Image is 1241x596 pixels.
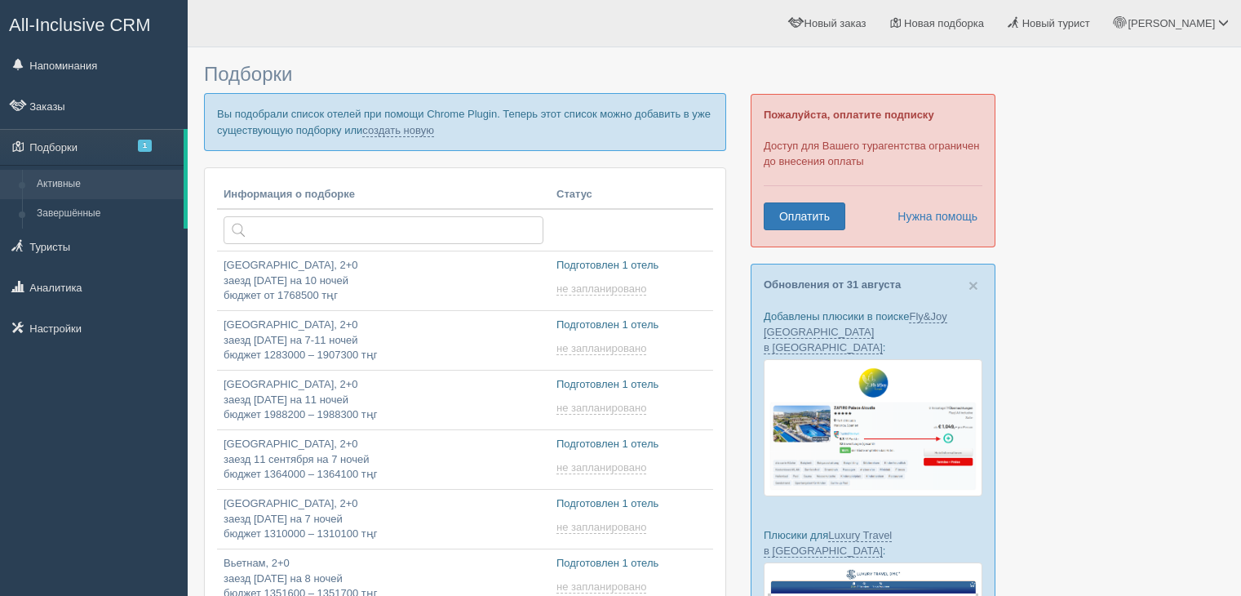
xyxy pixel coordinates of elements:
[556,496,707,512] p: Подготовлен 1 отель
[764,529,892,558] a: Luxury Travel в [GEOGRAPHIC_DATA]
[887,202,978,230] a: Нужна помощь
[764,278,901,291] a: Обновления от 31 августа
[556,342,649,355] a: не запланировано
[764,202,845,230] a: Оплатить
[764,527,982,558] p: Плюсики для :
[1,1,187,46] a: All-Inclusive CRM
[556,377,707,393] p: Подготовлен 1 отель
[764,310,947,354] a: Fly&Joy [GEOGRAPHIC_DATA] в [GEOGRAPHIC_DATA]
[1128,17,1215,29] span: [PERSON_NAME]
[556,402,649,415] a: не запланировано
[556,461,646,474] span: не запланировано
[556,282,649,296] a: не запланировано
[224,377,543,423] p: [GEOGRAPHIC_DATA], 2+0 заезд [DATE] на 11 ночей бюджет 1988200 – 1988300 тңг
[1022,17,1090,29] span: Новый турист
[556,282,646,296] span: не запланировано
[217,180,550,210] th: Информация о подборке
[804,17,866,29] span: Новый заказ
[751,94,995,247] div: Доступ для Вашего турагентства ограничен до внесения оплаты
[29,170,184,199] a: Активные
[764,309,982,355] p: Добавлены плюсики в поиске :
[556,580,649,594] a: не запланировано
[224,258,543,304] p: [GEOGRAPHIC_DATA], 2+0 заезд [DATE] на 10 ночей бюджет от 1768500 тңг
[968,277,978,294] button: Close
[217,371,550,429] a: [GEOGRAPHIC_DATA], 2+0заезд [DATE] на 11 ночейбюджет 1988200 – 1988300 тңг
[556,402,646,415] span: не запланировано
[556,318,707,333] p: Подготовлен 1 отель
[29,199,184,229] a: Завершённые
[556,342,646,355] span: не запланировано
[556,258,707,274] p: Подготовлен 1 отель
[550,180,713,210] th: Статус
[224,318,543,363] p: [GEOGRAPHIC_DATA], 2+0 заезд [DATE] на 7-11 ночей бюджет 1283000 – 1907300 тңг
[217,490,550,549] a: [GEOGRAPHIC_DATA], 2+0заезд [DATE] на 7 ночейбюджет 1310000 – 1310100 тңг
[764,359,982,496] img: fly-joy-de-proposal-crm-for-travel-agency.png
[224,216,543,244] input: Поиск по стране или туристу
[556,556,707,572] p: Подготовлен 1 отель
[904,17,984,29] span: Новая подборка
[224,496,543,542] p: [GEOGRAPHIC_DATA], 2+0 заезд [DATE] на 7 ночей бюджет 1310000 – 1310100 тңг
[556,521,646,534] span: не запланировано
[224,437,543,483] p: [GEOGRAPHIC_DATA], 2+0 заезд 11 сентября на 7 ночей бюджет 1364000 – 1364100 тңг
[556,461,649,474] a: не запланировано
[217,251,550,310] a: [GEOGRAPHIC_DATA], 2+0заезд [DATE] на 10 ночейбюджет от 1768500 тңг
[556,580,646,594] span: не запланировано
[217,311,550,370] a: [GEOGRAPHIC_DATA], 2+0заезд [DATE] на 7-11 ночейбюджет 1283000 – 1907300 тңг
[968,276,978,295] span: ×
[9,15,151,35] span: All-Inclusive CRM
[204,93,726,150] p: Вы подобрали список отелей при помощи Chrome Plugin. Теперь этот список можно добавить в уже суще...
[362,124,434,137] a: создать новую
[764,109,934,121] b: Пожалуйста, оплатите подписку
[217,430,550,489] a: [GEOGRAPHIC_DATA], 2+0заезд 11 сентября на 7 ночейбюджет 1364000 – 1364100 тңг
[204,63,292,85] span: Подборки
[556,521,649,534] a: не запланировано
[556,437,707,452] p: Подготовлен 1 отель
[138,140,152,152] span: 1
